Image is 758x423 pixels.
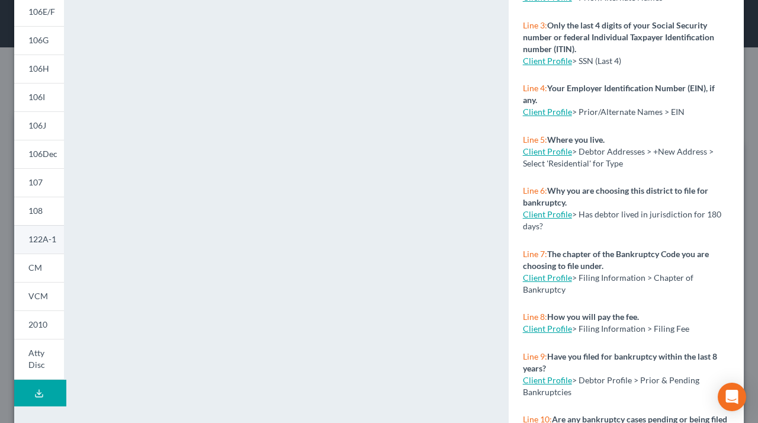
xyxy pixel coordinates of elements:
[523,107,572,117] a: Client Profile
[14,310,64,339] a: 2010
[14,111,64,140] a: 106J
[523,209,721,231] span: > Has debtor lived in jurisdiction for 180 days?
[523,351,717,373] strong: Have you filed for bankruptcy within the last 8 years?
[28,206,43,216] span: 108
[523,20,714,54] strong: Only the last 4 digits of your Social Security number or federal Individual Taxpayer Identificati...
[14,282,64,310] a: VCM
[547,312,639,322] strong: How you will pay the fee.
[28,291,48,301] span: VCM
[523,273,572,283] a: Client Profile
[572,323,689,334] span: > Filing Information > Filing Fee
[523,83,547,93] span: Line 4:
[14,55,64,83] a: 106H
[572,107,685,117] span: > Prior/Alternate Names > EIN
[28,319,47,329] span: 2010
[523,56,572,66] a: Client Profile
[28,348,45,370] span: Atty Disc
[523,249,709,271] strong: The chapter of the Bankruptcy Code you are choosing to file under.
[28,262,42,273] span: CM
[718,383,746,411] div: Open Intercom Messenger
[14,254,64,282] a: CM
[523,249,547,259] span: Line 7:
[523,375,699,397] span: > Debtor Profile > Prior & Pending Bankruptcies
[523,134,547,145] span: Line 5:
[14,339,64,380] a: Atty Disc
[523,323,572,334] a: Client Profile
[523,185,708,207] strong: Why you are choosing this district to file for bankruptcy.
[14,26,64,55] a: 106G
[14,140,64,168] a: 106Dec
[523,209,572,219] a: Client Profile
[523,375,572,385] a: Client Profile
[523,185,547,196] span: Line 6:
[14,225,64,254] a: 122A-1
[523,312,547,322] span: Line 8:
[14,168,64,197] a: 107
[14,83,64,111] a: 106I
[28,177,43,187] span: 107
[14,197,64,225] a: 108
[523,146,714,168] span: > Debtor Addresses > +New Address > Select 'Residential' for Type
[572,56,621,66] span: > SSN (Last 4)
[28,35,49,45] span: 106G
[523,273,693,294] span: > Filing Information > Chapter of Bankruptcy
[28,149,57,159] span: 106Dec
[523,146,572,156] a: Client Profile
[523,20,547,30] span: Line 3:
[28,234,56,244] span: 122A-1
[28,120,46,130] span: 106J
[28,63,49,73] span: 106H
[523,83,715,105] strong: Your Employer Identification Number (EIN), if any.
[547,134,605,145] strong: Where you live.
[28,92,45,102] span: 106I
[523,351,547,361] span: Line 9:
[28,7,55,17] span: 106E/F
